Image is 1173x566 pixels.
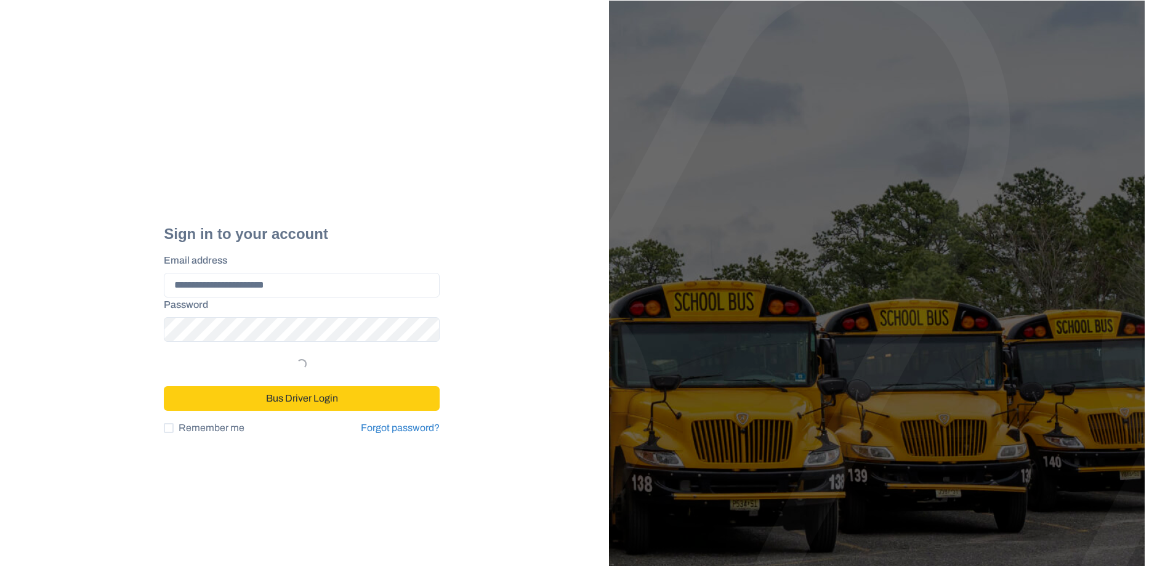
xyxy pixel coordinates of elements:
h2: Sign in to your account [164,225,440,243]
label: Password [164,297,432,312]
a: Forgot password? [361,421,440,435]
label: Email address [164,253,432,268]
a: Bus Driver Login [164,387,440,398]
span: Remember me [179,421,244,435]
a: Forgot password? [361,422,440,433]
button: Bus Driver Login [164,386,440,411]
